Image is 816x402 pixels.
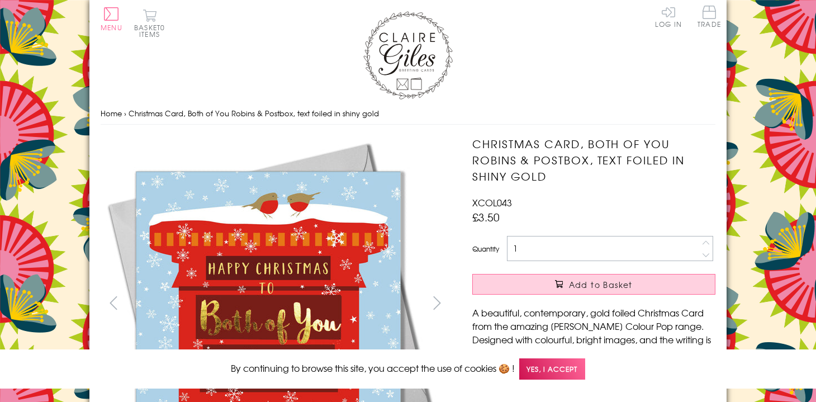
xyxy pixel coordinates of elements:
[101,22,122,32] span: Menu
[363,11,453,100] img: Claire Giles Greetings Cards
[101,102,715,125] nav: breadcrumbs
[101,7,122,31] button: Menu
[698,6,721,27] span: Trade
[472,306,715,386] p: A beautiful, contemporary, gold foiled Christmas Card from the amazing [PERSON_NAME] Colour Pop r...
[519,358,585,380] span: Yes, I accept
[569,279,633,290] span: Add to Basket
[472,196,512,209] span: XCOL043
[101,290,126,315] button: prev
[472,244,499,254] label: Quantity
[129,108,379,119] span: Christmas Card, Both of You Robins & Postbox, text foiled in shiny gold
[472,136,715,184] h1: Christmas Card, Both of You Robins & Postbox, text foiled in shiny gold
[425,290,450,315] button: next
[698,6,721,30] a: Trade
[124,108,126,119] span: ›
[101,108,122,119] a: Home
[134,9,165,37] button: Basket0 items
[655,6,682,27] a: Log In
[472,209,500,225] span: £3.50
[472,274,715,295] button: Add to Basket
[139,22,165,39] span: 0 items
